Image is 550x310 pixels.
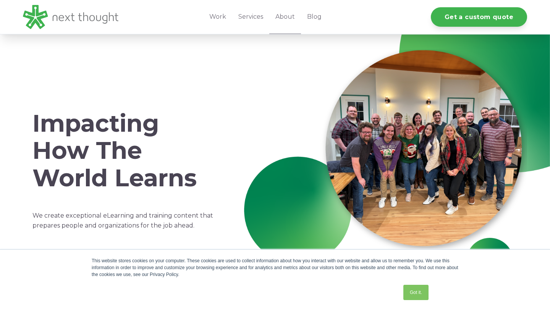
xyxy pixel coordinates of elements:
[23,5,118,29] img: LG - NextThought Logo
[403,285,429,300] a: Got it.
[431,7,527,27] a: Get a custom quote
[32,109,197,192] span: Impacting How The World Learns
[240,50,527,289] img: NTGroup
[92,257,458,278] div: This website stores cookies on your computer. These cookies are used to collect information about...
[32,212,213,229] span: We create exceptional eLearning and training content that prepares people and organizations for t...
